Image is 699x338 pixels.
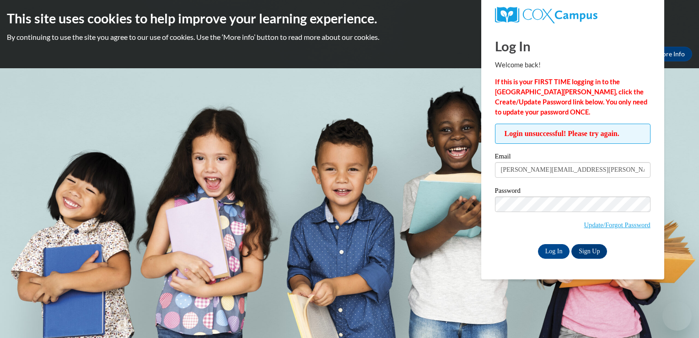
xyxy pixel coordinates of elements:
strong: If this is your FIRST TIME logging in to the [GEOGRAPHIC_DATA][PERSON_NAME], click the Create/Upd... [495,78,647,116]
p: Welcome back! [495,60,651,70]
p: By continuing to use the site you agree to our use of cookies. Use the ‘More info’ button to read... [7,32,692,42]
a: COX Campus [495,7,651,23]
h2: This site uses cookies to help improve your learning experience. [7,9,692,27]
a: Sign Up [571,244,607,259]
label: Password [495,187,651,196]
a: More Info [649,47,692,61]
a: Update/Forgot Password [584,221,651,229]
span: Login unsuccessful! Please try again. [495,124,651,144]
iframe: Button to launch messaging window [662,301,692,331]
img: COX Campus [495,7,597,23]
h1: Log In [495,37,651,55]
input: Log In [538,244,570,259]
label: Email [495,153,651,162]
